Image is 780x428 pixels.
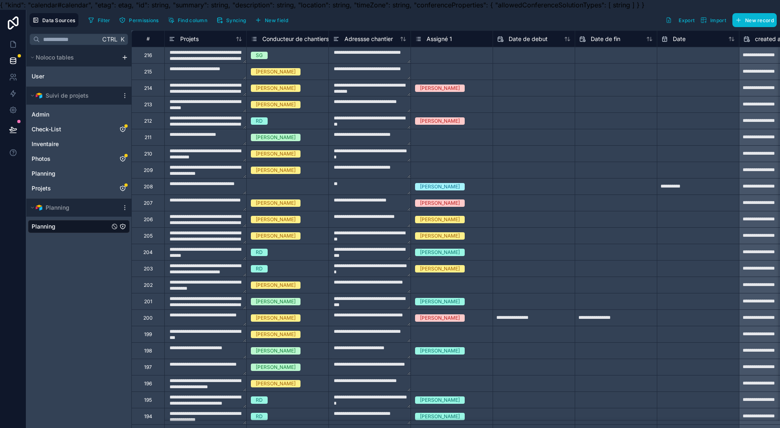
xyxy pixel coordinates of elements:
div: [PERSON_NAME] [256,364,296,371]
span: Photos [32,155,50,163]
span: Date de debut [509,35,548,43]
div: 195 [144,397,152,403]
button: Airtable LogoPlanning [28,202,118,213]
div: [PERSON_NAME] [256,380,296,387]
span: Data Sources [42,17,76,23]
button: New field [252,14,291,26]
div: [PERSON_NAME] [256,216,296,223]
button: Airtable LogoSuivi de projets [28,90,118,101]
div: [PERSON_NAME] [420,265,460,272]
span: Syncing [226,17,246,23]
div: [PERSON_NAME] [256,68,296,76]
div: [PERSON_NAME] [256,85,296,92]
span: Check-List [32,125,61,133]
a: Permissions [116,14,165,26]
div: 202 [144,282,153,288]
div: # [138,36,158,42]
button: Permissions [116,14,161,26]
div: [PERSON_NAME] [420,183,460,190]
a: User [32,72,101,80]
span: Ctrl [101,34,118,44]
div: 198 [144,348,152,354]
div: 214 [144,85,152,92]
a: Inventaire [32,140,110,148]
a: Admin [32,110,110,119]
div: [PERSON_NAME] [420,216,460,223]
span: Find column [178,17,207,23]
div: RD [256,396,263,404]
a: New record [729,13,777,27]
span: New field [265,17,288,23]
div: [PERSON_NAME] [256,331,296,338]
div: 213 [144,101,152,108]
div: Photos [28,152,130,165]
div: [PERSON_NAME] [420,85,460,92]
span: Import [710,17,726,23]
div: 194 [144,413,152,420]
span: Planning [46,204,69,212]
button: Import [697,13,729,27]
div: RD [256,265,263,272]
div: 203 [144,265,153,272]
button: Filter [85,14,113,26]
div: RD [256,117,263,125]
button: Syncing [213,14,249,26]
button: Noloco tables [28,52,118,63]
div: [PERSON_NAME] [420,199,460,207]
div: [PERSON_NAME] [420,232,460,240]
div: 196 [144,380,152,387]
div: [PERSON_NAME] [420,314,460,322]
div: Projets [28,182,130,195]
div: [PERSON_NAME] [420,298,460,305]
div: [PERSON_NAME] [256,101,296,108]
img: Airtable Logo [36,92,42,99]
span: Admin [32,110,49,119]
a: Syncing [213,14,252,26]
div: [PERSON_NAME] [420,249,460,256]
span: Export [679,17,695,23]
a: Planning [32,222,110,231]
button: New record [732,13,777,27]
span: Permissions [129,17,158,23]
div: [PERSON_NAME] [256,232,296,240]
a: Planning [32,169,110,178]
div: 204 [143,249,153,256]
div: 209 [144,167,153,174]
div: 205 [144,233,153,239]
span: Projets [180,35,199,43]
div: 197 [144,364,152,371]
div: [PERSON_NAME] [256,314,296,322]
span: Conducteur de chantiers [262,35,329,43]
div: [PERSON_NAME] [256,347,296,355]
div: RD [256,249,263,256]
div: 201 [144,298,152,305]
a: Projets [32,184,110,192]
span: User [32,72,44,80]
span: Planning [32,222,55,231]
div: Planning [28,167,130,180]
span: Suivi de projets [46,92,89,100]
button: Export [663,13,697,27]
div: 207 [144,200,153,206]
div: [PERSON_NAME] [420,347,460,355]
div: Check-List [28,123,130,136]
span: Date de fin [591,35,620,43]
div: 206 [144,216,153,223]
div: 212 [144,118,152,124]
div: 211 [145,134,151,141]
div: 200 [143,315,153,321]
span: Noloco tables [36,53,74,62]
div: [PERSON_NAME] [256,167,296,174]
div: RD [256,413,263,420]
span: Date [673,35,686,43]
div: Inventaire [28,137,130,151]
div: [PERSON_NAME] [420,413,460,420]
span: K [119,37,125,42]
button: Find column [165,14,210,26]
div: [PERSON_NAME] [256,150,296,158]
span: Filter [98,17,110,23]
div: SG [256,52,263,59]
div: [PERSON_NAME] [256,199,296,207]
span: Adressse chantier [344,35,393,43]
div: User [28,70,130,83]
